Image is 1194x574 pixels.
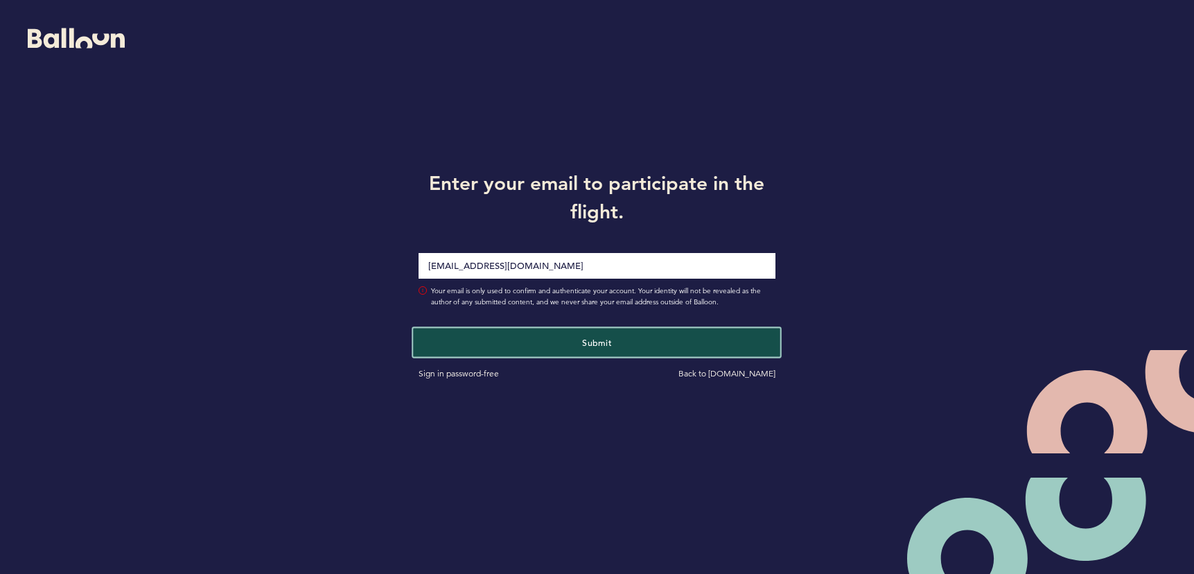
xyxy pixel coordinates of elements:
[408,169,785,225] h1: Enter your email to participate in the flight.
[582,336,611,347] span: Submit
[419,253,775,279] input: Email
[431,286,775,308] span: Your email is only used to confirm and authenticate your account. Your identity will not be revea...
[419,368,499,379] a: Sign in password-free
[678,368,775,379] a: Back to [DOMAIN_NAME]
[414,328,781,356] button: Submit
